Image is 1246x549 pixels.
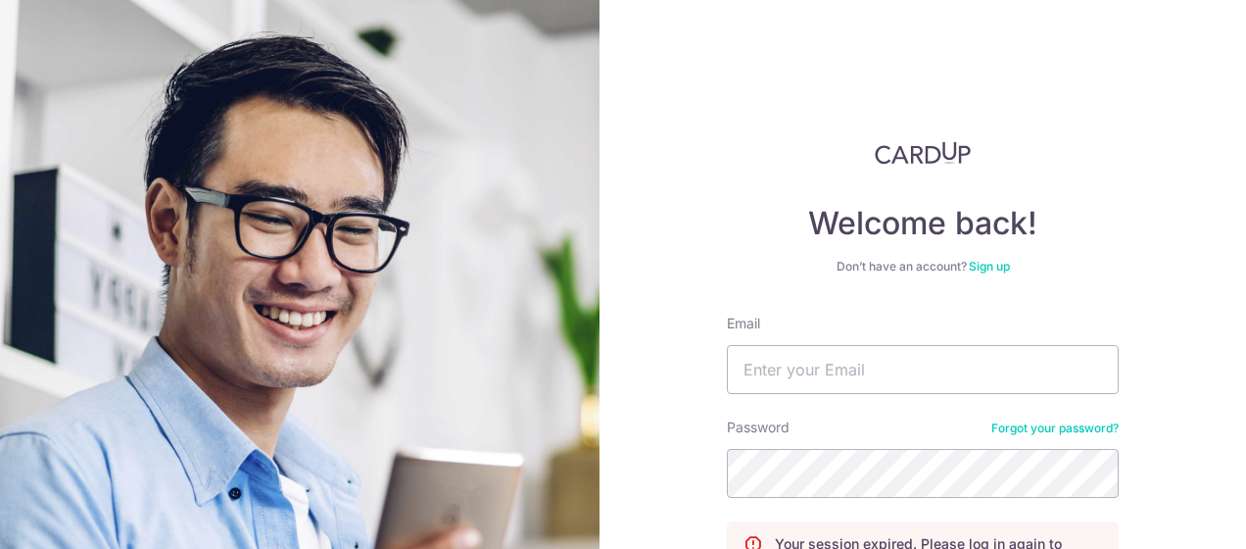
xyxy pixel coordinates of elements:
[727,418,790,437] label: Password
[727,204,1119,243] h4: Welcome back!
[727,259,1119,274] div: Don’t have an account?
[991,421,1119,436] a: Forgot your password?
[969,259,1010,274] a: Sign up
[727,314,760,333] label: Email
[875,141,971,165] img: CardUp Logo
[727,345,1119,394] input: Enter your Email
